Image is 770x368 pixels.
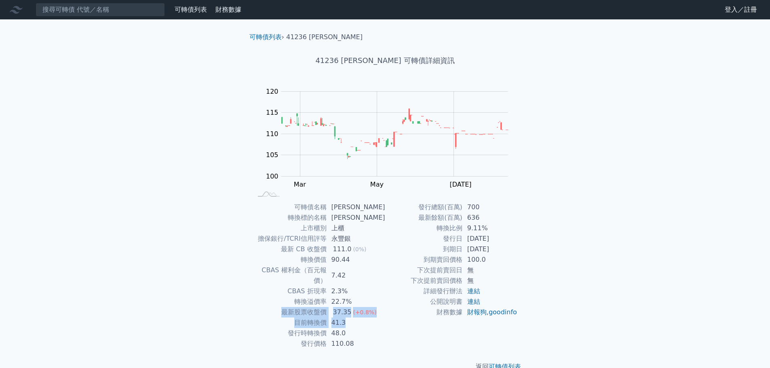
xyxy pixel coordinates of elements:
td: 最新股票收盤價 [253,307,327,318]
li: 41236 [PERSON_NAME] [286,32,363,42]
td: 無 [462,275,518,286]
td: , [462,307,518,318]
tspan: [DATE] [449,181,471,188]
td: 41.3 [327,318,385,328]
td: 最新 CB 收盤價 [253,244,327,254]
td: 發行時轉換價 [253,328,327,339]
td: 轉換比例 [385,223,462,233]
td: 轉換價值 [253,254,327,265]
td: 下次提前賣回日 [385,265,462,275]
td: 7.42 [327,265,385,286]
td: 轉換標的名稱 [253,212,327,223]
td: 到期日 [385,244,462,254]
tspan: 100 [266,172,278,180]
td: [DATE] [462,233,518,244]
td: 2.3% [327,286,385,297]
tspan: Mar [294,181,306,188]
td: 詳細發行辦法 [385,286,462,297]
tspan: 120 [266,88,278,95]
td: 可轉債名稱 [253,202,327,212]
td: 財務數據 [385,307,462,318]
div: 37.35 [331,307,353,318]
a: 登入／註冊 [718,3,764,16]
td: 636 [462,212,518,223]
td: CBAS 折現率 [253,286,327,297]
td: [DATE] [462,244,518,254]
span: (0%) [353,246,366,252]
tspan: May [370,181,384,188]
a: 財報狗 [467,308,487,316]
td: [PERSON_NAME] [327,202,385,212]
td: [PERSON_NAME] [327,212,385,223]
td: 公開說明書 [385,297,462,307]
input: 搜尋可轉債 代號／名稱 [36,3,165,17]
td: 110.08 [327,339,385,349]
td: 到期賣回價格 [385,254,462,265]
span: (+0.8%) [353,309,376,315]
td: 永豐銀 [327,233,385,244]
td: 上櫃 [327,223,385,233]
td: 9.11% [462,223,518,233]
tspan: 110 [266,130,278,138]
tspan: 115 [266,109,278,116]
a: 連結 [467,287,480,295]
td: 發行總額(百萬) [385,202,462,212]
td: 無 [462,265,518,275]
td: 48.0 [327,328,385,339]
td: 發行價格 [253,339,327,349]
tspan: 105 [266,151,278,159]
a: 連結 [467,298,480,305]
td: 90.44 [327,254,385,265]
td: 目前轉換價 [253,318,327,328]
a: 可轉債列表 [249,33,282,41]
td: CBAS 權利金（百元報價） [253,265,327,286]
a: 財務數據 [215,6,241,13]
td: 最新餘額(百萬) [385,212,462,223]
td: 發行日 [385,233,462,244]
td: 22.7% [327,297,385,307]
li: › [249,32,284,42]
g: Chart [262,88,520,188]
td: 100.0 [462,254,518,265]
div: 111.0 [331,244,353,254]
td: 上市櫃別 [253,223,327,233]
td: 轉換溢價率 [253,297,327,307]
g: Series [281,109,508,159]
a: 可轉債列表 [175,6,207,13]
h1: 41236 [PERSON_NAME] 可轉債詳細資訊 [243,55,527,66]
td: 700 [462,202,518,212]
td: 下次提前賣回價格 [385,275,462,286]
td: 擔保銀行/TCRI信用評等 [253,233,327,244]
a: goodinfo [489,308,517,316]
